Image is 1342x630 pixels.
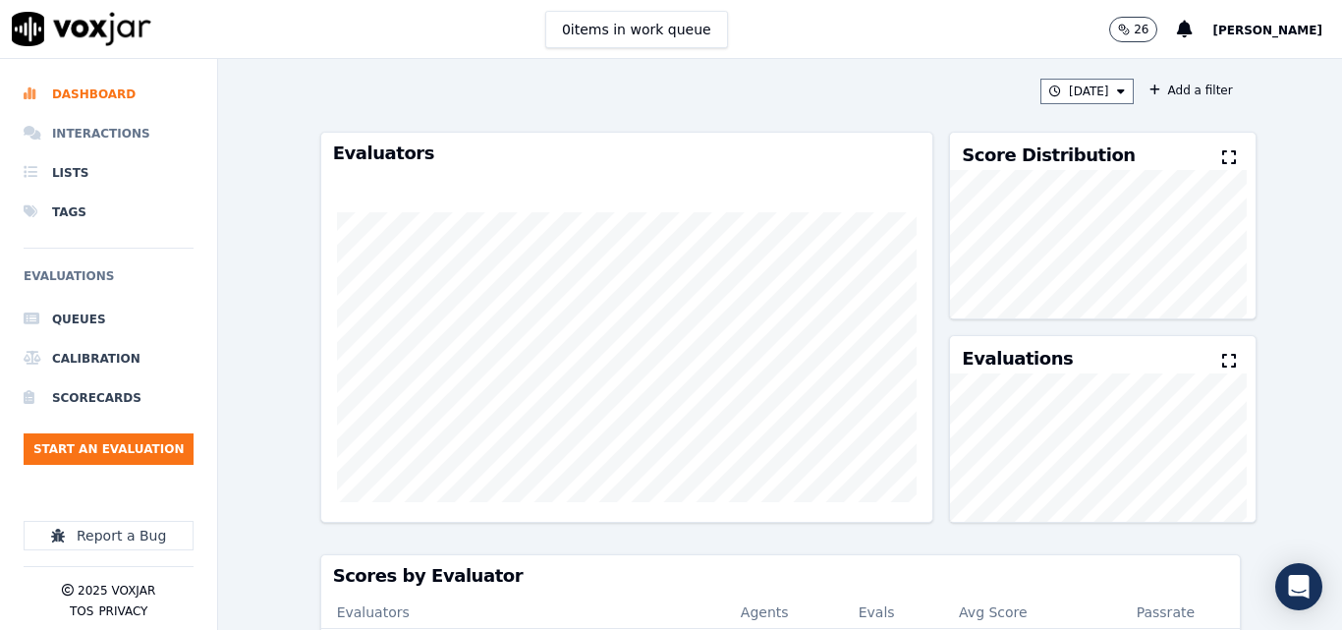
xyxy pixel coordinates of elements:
[545,11,728,48] button: 0items in work queue
[1040,79,1134,104] button: [DATE]
[1109,17,1177,42] button: 26
[24,264,194,300] h6: Evaluations
[962,350,1073,368] h3: Evaluations
[725,597,843,628] th: Agents
[24,339,194,378] a: Calibration
[1142,79,1241,102] button: Add a filter
[24,75,194,114] a: Dashboard
[78,583,155,599] p: 2025 Voxjar
[98,603,147,619] button: Privacy
[1212,24,1322,37] span: [PERSON_NAME]
[24,433,194,465] button: Start an Evaluation
[1134,22,1148,37] p: 26
[962,146,1135,164] h3: Score Distribution
[70,603,93,619] button: TOS
[24,193,194,232] a: Tags
[1275,563,1322,610] div: Open Intercom Messenger
[24,378,194,418] a: Scorecards
[24,521,194,550] button: Report a Bug
[321,597,725,628] th: Evaluators
[24,114,194,153] a: Interactions
[1109,17,1157,42] button: 26
[333,144,922,162] h3: Evaluators
[1212,18,1342,41] button: [PERSON_NAME]
[24,153,194,193] a: Lists
[12,12,151,46] img: voxjar logo
[1091,597,1240,628] th: Passrate
[943,597,1091,628] th: Avg Score
[333,567,1228,585] h3: Scores by Evaluator
[843,597,943,628] th: Evals
[24,300,194,339] a: Queues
